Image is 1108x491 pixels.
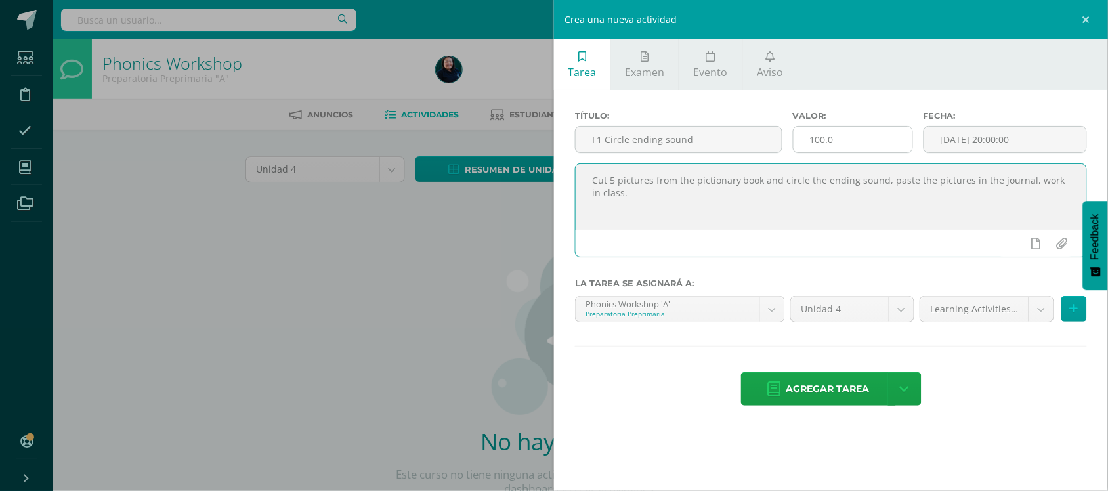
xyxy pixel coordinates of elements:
[586,297,750,309] div: Phonics Workshop 'A'
[568,65,597,79] span: Tarea
[576,297,784,322] a: Phonics Workshop 'A'Preparatoria Preprimaria
[757,65,783,79] span: Aviso
[1090,214,1101,260] span: Feedback
[801,297,879,322] span: Unidad 4
[586,309,750,318] div: Preparatoria Preprimaria
[930,297,1019,322] span: Learning Activities (70.0pts)
[924,111,1087,121] label: Fecha:
[694,65,728,79] span: Evento
[679,39,742,90] a: Evento
[576,127,782,152] input: Título
[611,39,679,90] a: Examen
[786,373,870,405] span: Agregar tarea
[1083,201,1108,290] button: Feedback - Mostrar encuesta
[554,39,610,90] a: Tarea
[575,111,782,121] label: Título:
[575,278,1087,288] label: La tarea se asignará a:
[920,297,1054,322] a: Learning Activities (70.0pts)
[626,65,665,79] span: Examen
[924,127,1086,152] input: Fecha de entrega
[794,127,912,152] input: Puntos máximos
[791,297,914,322] a: Unidad 4
[743,39,798,90] a: Aviso
[793,111,913,121] label: Valor:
